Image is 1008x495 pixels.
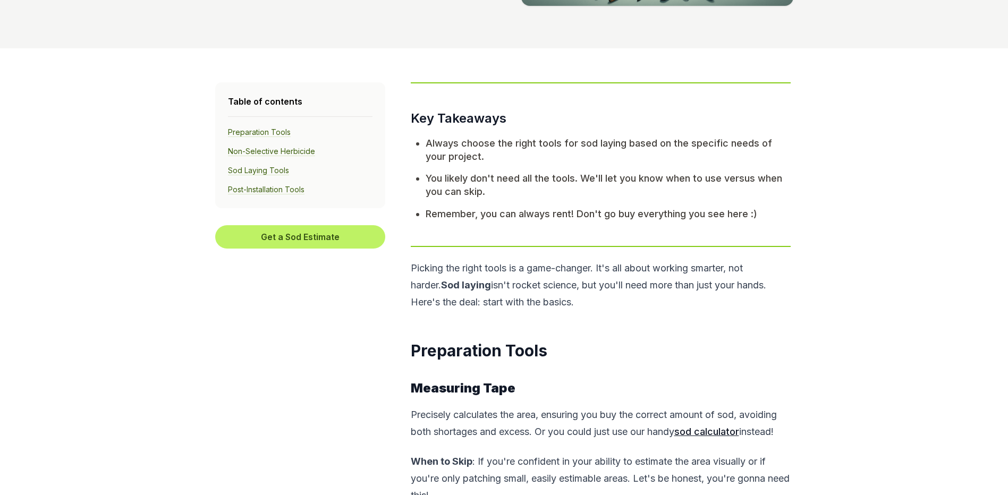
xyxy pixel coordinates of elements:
[411,406,791,440] p: Precisely calculates the area, ensuring you buy the correct amount of sod, avoiding both shortage...
[228,185,304,194] a: Post-Installation Tools
[426,136,791,163] p: Always choose the right tools for sod laying based on the specific needs of your project.
[411,260,791,311] p: Picking the right tools is a game-changer. It's all about working smarter, not harder. isn't rock...
[426,172,791,198] p: You likely don't need all the tools. We'll let you know when to use versus when you can skip.
[411,82,791,128] h3: Key Takeaways
[228,147,315,156] a: Non-Selective Herbicide
[228,95,372,108] h4: Table of contents
[228,166,289,175] a: Sod Laying Tools
[228,127,291,137] a: Preparation Tools
[674,426,739,437] a: sod calculator
[411,380,515,396] b: Measuring Tape
[426,207,791,220] p: Remember, you can always rent! Don't go buy everything you see here :)
[441,279,491,291] b: Sod laying
[411,340,791,362] h2: Preparation Tools
[215,225,385,249] button: Get a Sod Estimate
[411,456,472,467] b: When to Skip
